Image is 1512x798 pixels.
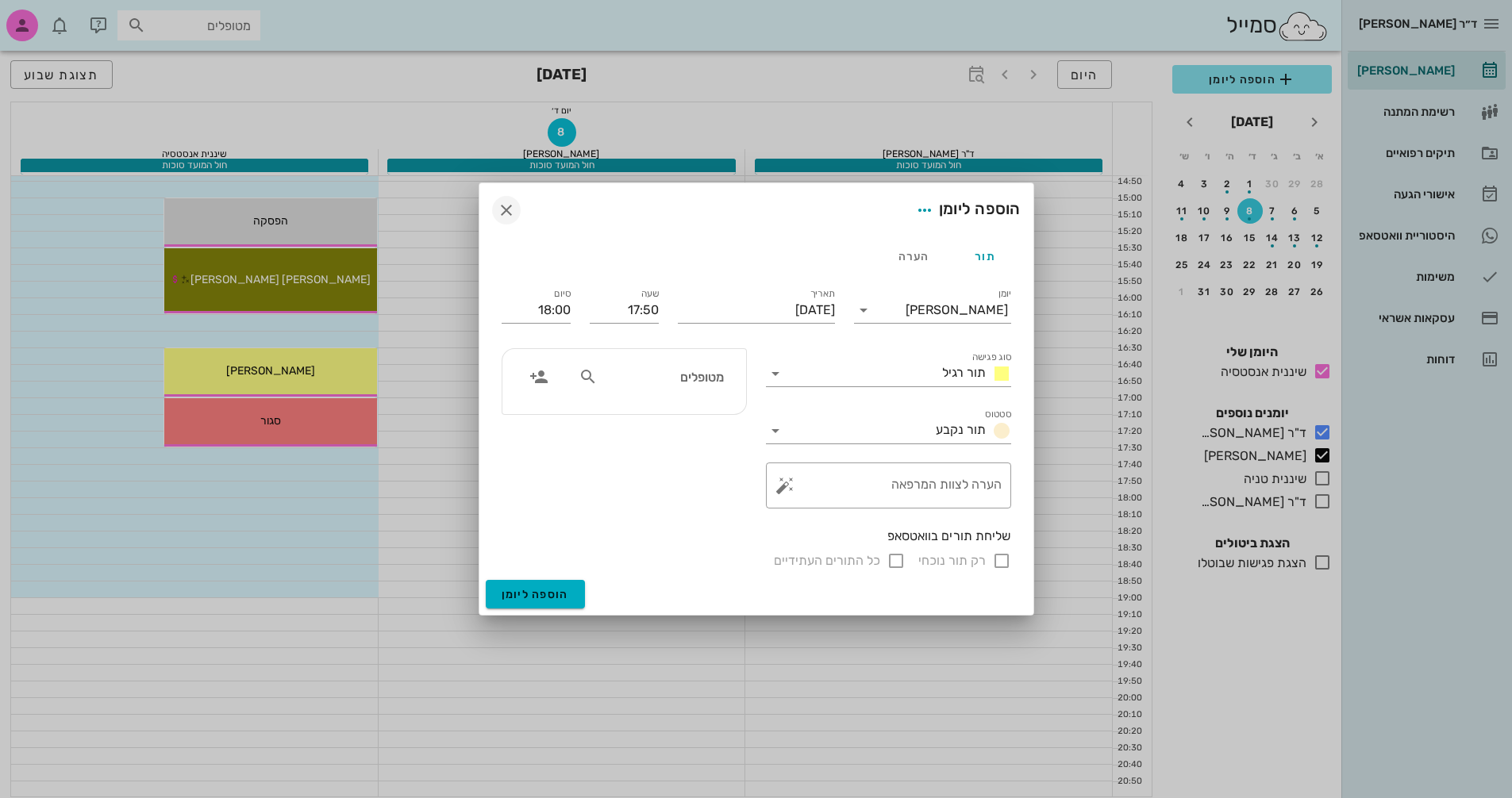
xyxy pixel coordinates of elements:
[998,288,1011,300] label: יומן
[641,288,659,300] label: שעה
[502,588,569,601] span: הוספה ליומן
[810,288,835,300] label: תאריך
[985,409,1011,420] label: סטטוס
[942,365,986,380] span: תור רגיל
[878,237,949,275] div: הערה
[766,418,1011,443] div: סטטוסתור נקבע
[554,288,571,300] label: סיום
[949,237,1021,275] div: תור
[906,303,1008,317] div: [PERSON_NAME]
[936,422,986,437] span: תור נקבע
[910,196,1021,224] div: הוספה ליומן
[971,351,1011,363] label: סוג פגישה
[854,297,1011,323] div: יומן[PERSON_NAME]
[486,580,585,608] button: הוספה ליומן
[502,528,1011,545] div: שליחת תורים בוואטסאפ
